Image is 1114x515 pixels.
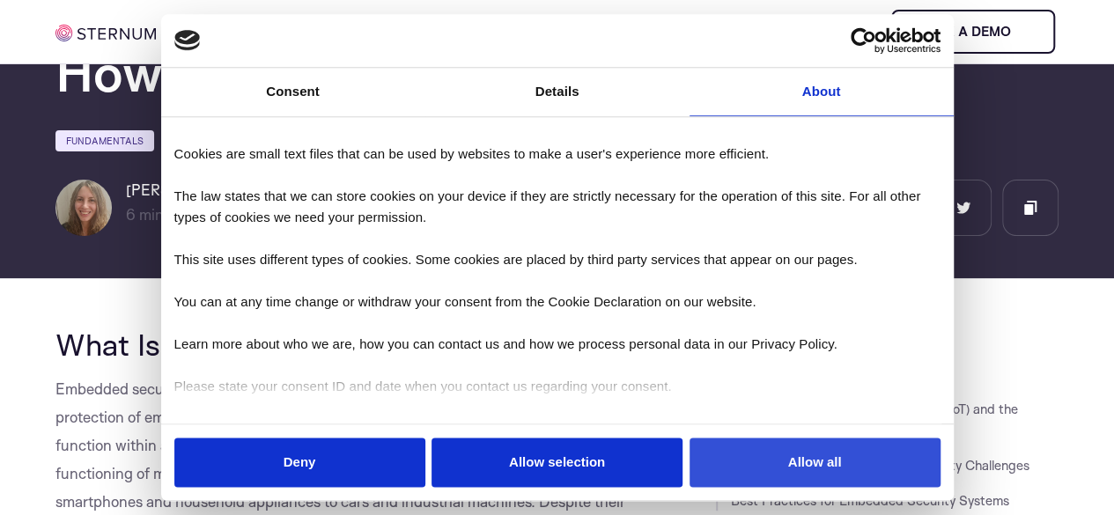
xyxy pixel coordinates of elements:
img: Hadas Spektor [55,180,112,236]
button: Allow all [690,438,941,488]
a: About [690,68,954,116]
a: Details [425,68,690,116]
button: Deny [174,438,425,488]
button: Allow selection [432,438,682,488]
img: logo [174,31,201,50]
img: sternum iot [1017,25,1031,39]
span: min read | [126,205,205,224]
a: Book a demo [891,10,1055,54]
span: 6 [126,205,136,224]
div: Cookies are small text files that can be used by websites to make a user's experience more effici... [166,121,948,418]
span: What Is Embedded Security? [55,326,447,363]
img: sternum iot [55,25,156,41]
a: Consent [161,68,425,116]
a: Fundamentals [55,130,154,151]
h6: [PERSON_NAME] [126,180,258,201]
a: Usercentrics Cookiebot - opens in a new window [786,27,941,54]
